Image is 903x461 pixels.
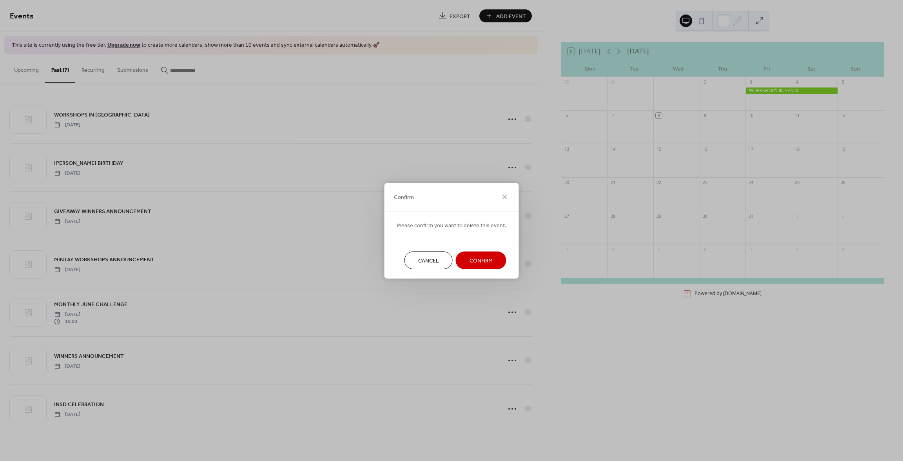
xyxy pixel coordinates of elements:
[397,221,506,230] span: Please confirm you want to delete this event.
[470,257,493,265] span: Confirm
[394,193,414,202] span: Confirm
[404,251,453,269] button: Cancel
[456,251,506,269] button: Confirm
[418,257,439,265] span: Cancel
